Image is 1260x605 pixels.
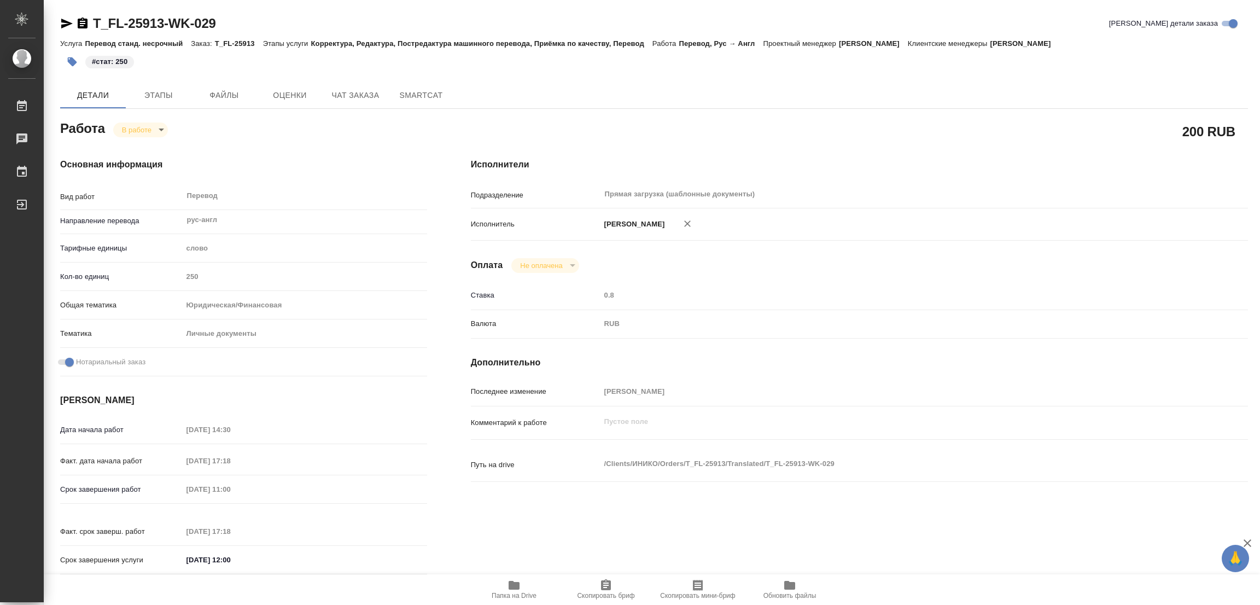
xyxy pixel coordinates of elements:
[763,592,816,600] span: Обновить файлы
[1182,122,1235,141] h2: 200 RUB
[60,484,183,495] p: Срок завершения работ
[511,258,579,273] div: В работе
[1222,545,1249,572] button: 🙏
[60,50,84,74] button: Добавить тэг
[468,574,560,605] button: Папка на Drive
[600,383,1183,399] input: Пустое поле
[183,453,278,469] input: Пустое поле
[600,315,1183,333] div: RUB
[329,89,382,102] span: Чат заказа
[60,300,183,311] p: Общая тематика
[471,417,600,428] p: Комментарий к работе
[263,39,311,48] p: Этапы услуги
[471,158,1248,171] h4: Исполнители
[92,56,127,67] p: #стат: 250
[198,89,250,102] span: Файлы
[60,216,183,226] p: Направление перевода
[60,17,73,30] button: Скопировать ссылку для ЯМессенджера
[1109,18,1218,29] span: [PERSON_NAME] детали заказа
[60,271,183,282] p: Кол-во единиц
[60,456,183,467] p: Факт. дата начала работ
[60,328,183,339] p: Тематика
[600,455,1183,473] textarea: /Clients/ИНИКО/Orders/T_FL-25913/Translated/T_FL-25913-WK-029
[60,394,427,407] h4: [PERSON_NAME]
[471,290,600,301] p: Ставка
[60,191,183,202] p: Вид работ
[471,356,1248,369] h4: Дополнительно
[652,574,744,605] button: Скопировать мини-бриф
[183,239,427,258] div: слово
[215,39,263,48] p: T_FL-25913
[60,118,105,137] h2: Работа
[183,552,278,568] input: ✎ Введи что-нибудь
[471,259,503,272] h4: Оплата
[839,39,908,48] p: [PERSON_NAME]
[183,324,427,343] div: Личные документы
[76,357,145,368] span: Нотариальный заказ
[60,39,85,48] p: Услуга
[183,269,427,284] input: Пустое поле
[311,39,652,48] p: Корректура, Редактура, Постредактура машинного перевода, Приёмка по качеству, Перевод
[93,16,216,31] a: T_FL-25913-WK-029
[577,592,634,600] span: Скопировать бриф
[471,386,600,397] p: Последнее изменение
[600,219,665,230] p: [PERSON_NAME]
[990,39,1059,48] p: [PERSON_NAME]
[492,592,536,600] span: Папка на Drive
[191,39,214,48] p: Заказ:
[183,481,278,497] input: Пустое поле
[471,190,600,201] p: Подразделение
[67,89,119,102] span: Детали
[264,89,316,102] span: Оценки
[471,219,600,230] p: Исполнитель
[471,459,600,470] p: Путь на drive
[60,243,183,254] p: Тарифные единицы
[60,424,183,435] p: Дата начала работ
[600,287,1183,303] input: Пустое поле
[517,261,565,270] button: Не оплачена
[119,125,155,135] button: В работе
[84,56,135,66] span: стат: 250
[76,17,89,30] button: Скопировать ссылку
[471,318,600,329] p: Валюта
[679,39,763,48] p: Перевод, Рус → Англ
[652,39,679,48] p: Работа
[183,523,278,539] input: Пустое поле
[183,296,427,315] div: Юридическая/Финансовая
[560,574,652,605] button: Скопировать бриф
[908,39,990,48] p: Клиентские менеджеры
[60,526,183,537] p: Факт. срок заверш. работ
[395,89,447,102] span: SmartCat
[1226,547,1245,570] span: 🙏
[113,123,168,137] div: В работе
[183,422,278,438] input: Пустое поле
[763,39,839,48] p: Проектный менеджер
[132,89,185,102] span: Этапы
[60,158,427,171] h4: Основная информация
[60,555,183,566] p: Срок завершения услуги
[660,592,735,600] span: Скопировать мини-бриф
[85,39,191,48] p: Перевод станд. несрочный
[675,212,699,236] button: Удалить исполнителя
[744,574,836,605] button: Обновить файлы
